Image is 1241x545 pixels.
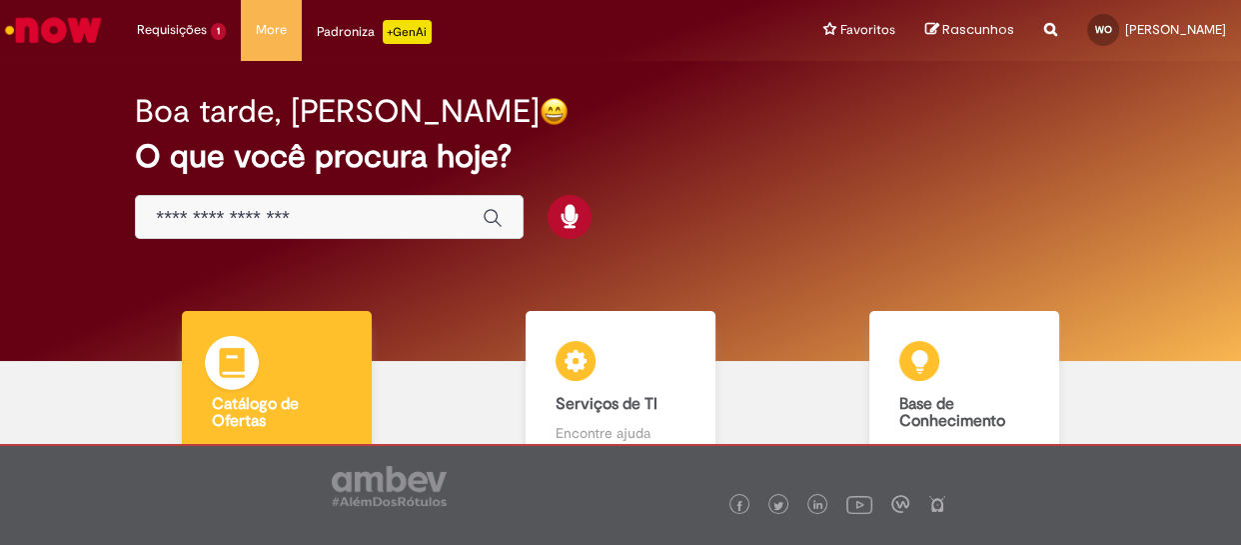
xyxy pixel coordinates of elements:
[899,441,1030,461] p: Consulte e aprenda
[846,491,872,517] img: logo_footer_youtube.png
[813,500,823,512] img: logo_footer_linkedin.png
[2,10,105,50] img: ServiceNow
[137,20,207,40] span: Requisições
[211,23,226,40] span: 1
[135,94,540,129] h2: Boa tarde, [PERSON_NAME]
[105,311,449,481] a: Catálogo de Ofertas Abra uma solicitação
[540,97,569,126] img: happy-face.png
[383,20,432,44] p: +GenAi
[773,501,783,511] img: logo_footer_twitter.png
[135,139,1105,174] h2: O que você procura hoje?
[317,20,432,44] div: Padroniza
[449,311,792,481] a: Serviços de TI Encontre ajuda
[925,21,1014,40] a: Rascunhos
[212,394,299,432] b: Catálogo de Ofertas
[1125,21,1226,38] span: [PERSON_NAME]
[556,394,657,414] b: Serviços de TI
[734,501,744,511] img: logo_footer_facebook.png
[332,466,447,506] img: logo_footer_ambev_rotulo_gray.png
[212,441,343,461] p: Abra uma solicitação
[942,20,1014,39] span: Rascunhos
[556,423,686,443] p: Encontre ajuda
[928,495,946,513] img: logo_footer_naosei.png
[792,311,1136,481] a: Base de Conhecimento Consulte e aprenda
[891,495,909,513] img: logo_footer_workplace.png
[1095,23,1112,36] span: WO
[899,394,1005,432] b: Base de Conhecimento
[256,20,287,40] span: More
[840,20,895,40] span: Favoritos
